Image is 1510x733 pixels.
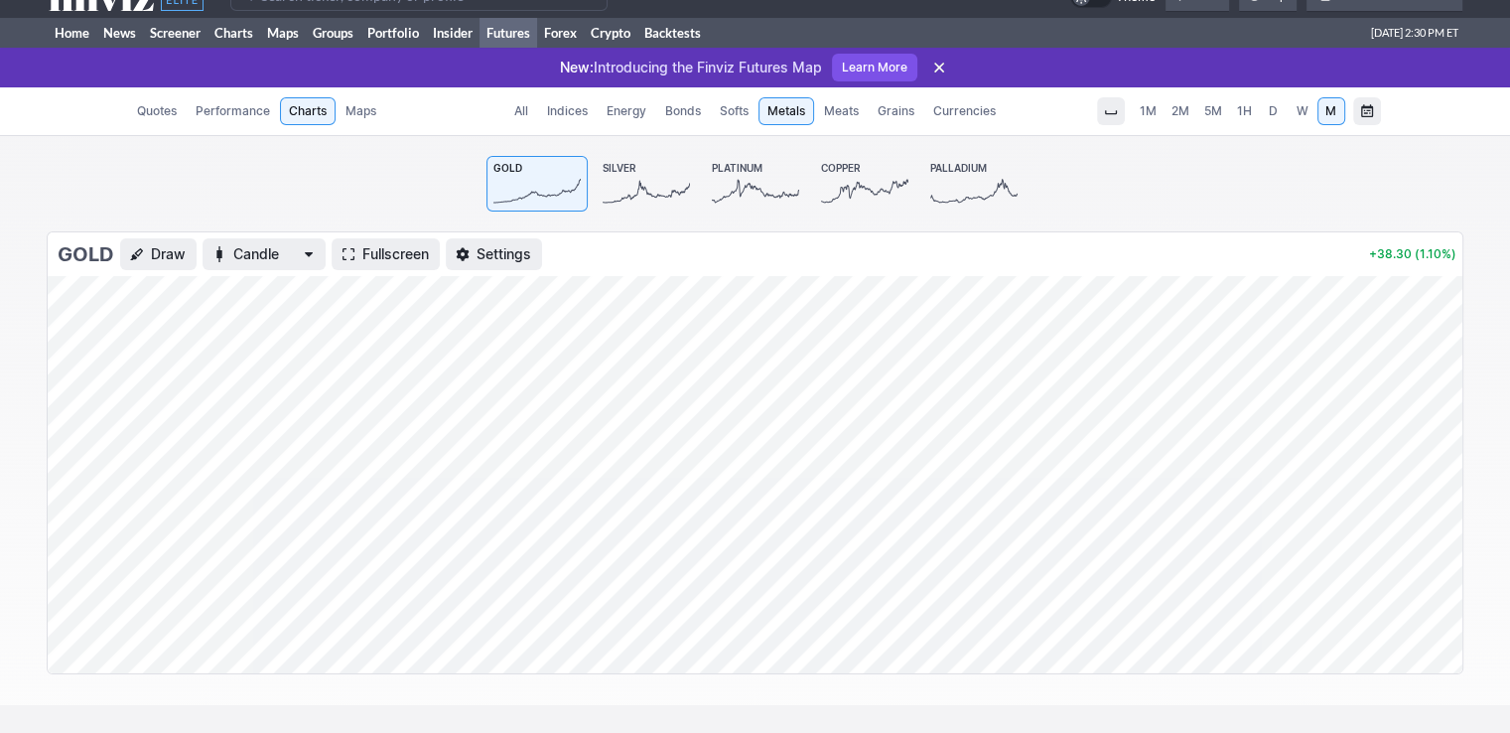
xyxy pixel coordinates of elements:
[48,18,96,48] a: Home
[477,244,531,264] span: Settings
[151,244,186,264] span: Draw
[1269,103,1278,118] span: D
[538,97,597,125] a: Indices
[280,97,336,125] a: Charts
[493,162,522,174] span: Gold
[1237,103,1252,118] span: 1H
[337,97,385,125] a: Maps
[360,18,426,48] a: Portfolio
[233,244,295,264] span: Candle
[480,18,537,48] a: Futures
[332,238,440,270] a: Fullscreen
[878,101,914,121] span: Grains
[924,97,1005,125] a: Currencies
[1289,97,1316,125] a: W
[128,97,186,125] a: Quotes
[486,156,588,212] a: Gold
[832,54,917,81] a: Learn More
[1197,97,1229,125] a: 5M
[446,238,542,270] button: Settings
[711,97,757,125] a: Softs
[1230,97,1259,125] a: 1H
[1204,103,1222,118] span: 5M
[923,156,1025,212] a: Palladium
[1371,18,1458,48] span: [DATE] 2:30 PM ET
[1369,248,1456,260] p: +38.30 (1.10%)
[930,162,987,174] span: Palladium
[758,97,814,125] a: Metals
[289,101,327,121] span: Charts
[603,162,636,174] span: Silver
[607,101,646,121] span: Energy
[720,101,749,121] span: Softs
[1165,97,1196,125] a: 2M
[137,101,177,121] span: Quotes
[143,18,207,48] a: Screener
[1171,103,1189,118] span: 2M
[514,101,528,121] span: All
[560,59,594,75] span: New:
[1297,103,1308,118] span: W
[869,97,923,125] a: Grains
[1140,103,1157,118] span: 1M
[705,156,806,212] a: Platinum
[505,97,537,125] a: All
[547,101,588,121] span: Indices
[560,58,822,77] p: Introducing the Finviz Futures Map
[712,162,762,174] span: Platinum
[207,18,260,48] a: Charts
[58,240,114,268] h3: Gold
[933,101,996,121] span: Currencies
[120,238,197,270] button: Draw
[187,97,279,125] a: Performance
[665,101,701,121] span: Bonds
[1325,103,1336,118] span: M
[306,18,360,48] a: Groups
[815,97,868,125] a: Meats
[426,18,480,48] a: Insider
[260,18,306,48] a: Maps
[584,18,637,48] a: Crypto
[1353,97,1381,125] button: Range
[537,18,584,48] a: Forex
[821,162,861,174] span: Copper
[814,156,915,212] a: Copper
[824,101,859,121] span: Meats
[1133,97,1164,125] a: 1M
[203,238,326,270] button: Chart Type
[1097,97,1125,125] button: Interval
[656,97,710,125] a: Bonds
[96,18,143,48] a: News
[637,18,708,48] a: Backtests
[1260,97,1288,125] a: D
[345,101,376,121] span: Maps
[596,156,697,212] a: Silver
[196,101,270,121] span: Performance
[598,97,655,125] a: Energy
[1317,97,1345,125] a: M
[362,244,429,264] span: Fullscreen
[767,101,805,121] span: Metals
